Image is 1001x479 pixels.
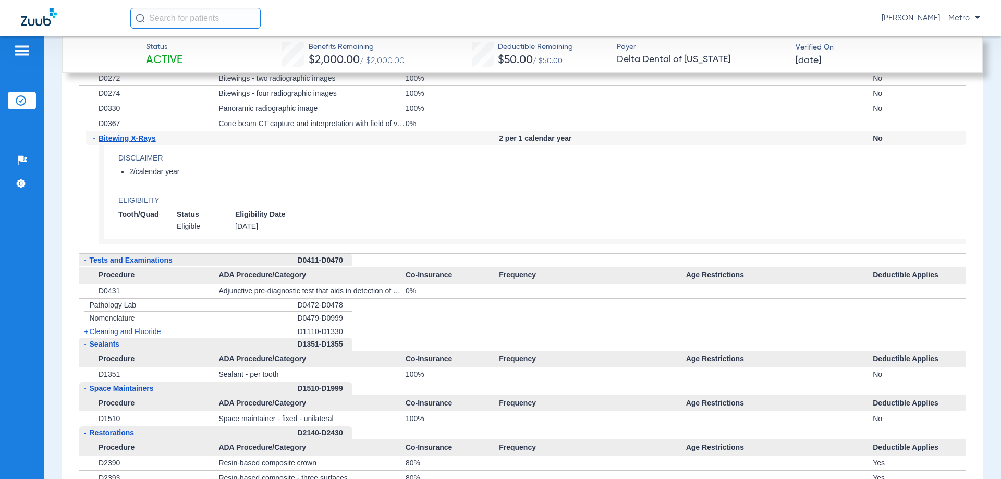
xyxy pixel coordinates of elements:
span: Frequency [499,267,686,284]
img: hamburger-icon [14,44,30,57]
div: 80% [406,456,499,470]
span: - [84,256,87,264]
span: ADA Procedure/Category [218,439,406,456]
span: Benefits Remaining [309,42,405,53]
div: Cone beam CT capture and interpretation with field of view of both jaws; with or without cranium [218,116,406,131]
div: 100% [406,367,499,382]
div: No [873,86,966,101]
span: D0367 [99,119,120,128]
div: Sealant - per tooth [218,367,406,382]
span: Co-Insurance [406,395,499,412]
div: 100% [406,86,499,101]
span: Frequency [499,439,686,456]
div: 0% [406,116,499,131]
span: Co-Insurance [406,351,499,367]
div: No [873,101,966,116]
span: Age Restrictions [686,439,873,456]
span: Status [146,42,182,53]
div: D1351-D1355 [298,338,352,351]
span: Age Restrictions [686,351,873,367]
span: - [84,428,87,437]
div: No [873,411,966,426]
span: Restorations [90,428,135,437]
div: D0472-D0478 [298,299,352,312]
div: D2140-D2430 [298,426,352,439]
div: D1510-D1999 [298,382,352,395]
span: ADA Procedure/Category [218,267,406,284]
img: Zuub Logo [21,8,57,26]
div: Panoramic radiographic image [218,101,406,116]
span: - [93,131,99,145]
div: Yes [873,456,966,470]
span: Frequency [499,351,686,367]
li: 2/calendar year [129,167,966,177]
div: 100% [406,71,499,85]
span: Cleaning and Fluoride [90,327,161,336]
span: Tests and Examinations [90,256,173,264]
div: Resin-based composite crown [218,456,406,470]
span: Deductible Applies [873,395,966,412]
div: 0% [406,284,499,298]
div: 100% [406,411,499,426]
span: Co-Insurance [406,439,499,456]
div: Bitewings - two radiographic images [218,71,406,85]
span: Bitewing X-Rays [99,134,156,142]
span: Eligibility Date [235,210,294,219]
span: D0274 [99,89,120,97]
span: Active [146,53,182,68]
div: D1110-D1330 [298,325,352,338]
span: Procedure [79,439,219,456]
div: No [873,131,966,145]
input: Search for patients [130,8,261,29]
span: Pathology Lab [90,301,137,309]
div: D0479-D0999 [298,312,352,325]
span: [DATE] [235,222,294,231]
span: Deductible Applies [873,351,966,367]
span: Frequency [499,395,686,412]
span: D0330 [99,104,120,113]
span: D0431 [99,287,120,295]
span: Tooth/Quad [118,210,177,219]
span: + [84,327,88,336]
div: Bitewings - four radiographic images [218,86,406,101]
span: Sealants [90,340,120,348]
h4: Disclaimer [118,153,966,164]
span: D1510 [99,414,120,423]
span: ADA Procedure/Category [218,395,406,412]
span: Procedure [79,395,219,412]
span: Age Restrictions [686,267,873,284]
span: [PERSON_NAME] - Metro [882,13,980,23]
span: Deductible Remaining [498,42,573,53]
div: 100% [406,101,499,116]
span: Deductible Applies [873,439,966,456]
span: Payer [617,42,787,53]
span: Deductible Applies [873,267,966,284]
span: D0272 [99,74,120,82]
span: / $50.00 [533,57,563,65]
span: / $2,000.00 [360,57,405,65]
span: D2390 [99,459,120,467]
span: Verified On [796,42,966,53]
span: - [84,340,87,348]
div: Adjunctive pre-diagnostic test that aids in detection of mucosal abnormalities including premalig... [218,284,406,298]
span: Co-Insurance [406,267,499,284]
h4: Eligibility [118,195,966,206]
span: - [84,384,87,392]
span: [DATE] [796,54,821,67]
span: Nomenclature [90,314,135,322]
div: Space maintainer - fixed - unilateral [218,411,406,426]
span: Space Maintainers [90,384,154,392]
div: 2 per 1 calendar year [499,131,686,145]
span: Procedure [79,267,219,284]
span: $2,000.00 [309,55,360,66]
span: Procedure [79,351,219,367]
span: Delta Dental of [US_STATE] [617,53,787,66]
span: D1351 [99,370,120,378]
iframe: Chat Widget [949,429,1001,479]
div: No [873,71,966,85]
img: Search Icon [136,14,145,23]
span: Age Restrictions [686,395,873,412]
